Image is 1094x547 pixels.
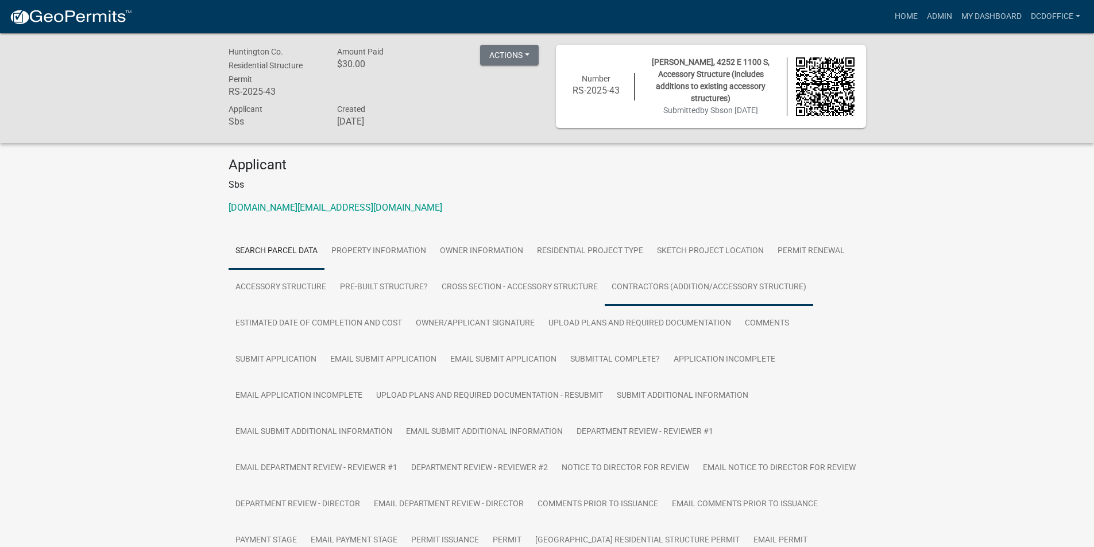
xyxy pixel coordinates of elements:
a: My Dashboard [957,6,1026,28]
h6: RS-2025-43 [229,86,320,97]
a: Search Parcel Data [229,233,324,270]
a: Owner Information [433,233,530,270]
a: Department Review - Director [229,486,367,523]
span: Huntington Co. Residential Structure Permit [229,47,303,84]
a: DCDOffice [1026,6,1085,28]
a: Submit Additional Information [610,378,755,414]
a: Property Information [324,233,433,270]
a: Email Comments Prior to Issuance [665,486,825,523]
a: Comments [738,305,796,342]
a: Email Submit Application [323,342,443,378]
a: Pre-built Structure? [333,269,435,306]
p: Sbs [229,178,866,192]
button: Actions [480,45,539,65]
span: Amount Paid [337,47,384,56]
a: Cross Section - Accessory Structure [435,269,605,306]
a: Email Submit Additional Information [399,414,570,451]
a: Email Department Review - Director [367,486,531,523]
a: [DOMAIN_NAME][EMAIL_ADDRESS][DOMAIN_NAME] [229,202,442,213]
a: Upload Plans and Required Documentation - Resubmit [369,378,610,414]
a: Comments Prior to Issuance [531,486,665,523]
a: Email Submit Application [443,342,563,378]
h6: RS-2025-43 [567,85,626,96]
a: Submittal Complete? [563,342,667,378]
a: Email Submit Additional Information [229,414,399,451]
a: Owner/Applicant Signature [409,305,542,342]
h6: Sbs [229,116,320,127]
span: by Sbs [700,106,724,115]
a: Home [890,6,922,28]
span: Applicant [229,104,262,114]
h6: [DATE] [337,116,429,127]
a: Department Review - Reviewer #1 [570,414,720,451]
a: Department Review - Reviewer #2 [404,450,555,487]
span: [PERSON_NAME], 4252 E 1100 S, Accessory Structure (includes additions to existing accessory struc... [652,57,770,103]
span: Submitted on [DATE] [663,106,758,115]
a: Sketch Project Location [650,233,771,270]
img: QR code [796,57,855,116]
a: Upload Plans and Required Documentation [542,305,738,342]
a: Estimated Date of Completion and Cost [229,305,409,342]
a: Notice to Director for Review [555,450,696,487]
a: Contractors (Addition/Accessory Structure) [605,269,813,306]
a: Email Department Review - Reviewer #1 [229,450,404,487]
a: Application Incomplete [667,342,782,378]
a: Permit Renewal [771,233,852,270]
a: Admin [922,6,957,28]
a: Submit Application [229,342,323,378]
a: Residential Project Type [530,233,650,270]
span: Number [582,74,610,83]
span: Created [337,104,365,114]
a: Email Notice to Director for Review [696,450,863,487]
a: Accessory Structure [229,269,333,306]
h6: $30.00 [337,59,429,69]
a: Email Application Incomplete [229,378,369,414]
h4: Applicant [229,157,866,173]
